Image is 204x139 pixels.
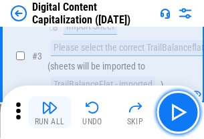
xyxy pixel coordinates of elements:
[41,100,58,116] img: Run All
[177,5,193,21] img: Settings menu
[84,100,100,116] img: Undo
[35,118,65,126] div: Run All
[167,102,189,123] img: Main button
[28,96,71,128] button: Run All
[51,77,155,93] div: TrailBalanceFlat - imported
[114,96,157,128] button: Skip
[127,118,144,126] div: Skip
[71,96,114,128] button: Undo
[127,100,143,116] img: Skip
[32,51,42,61] span: # 3
[82,118,102,126] div: Undo
[32,1,155,26] div: Digital Content Capitalization ([DATE])
[160,8,171,19] img: Support
[11,5,27,21] img: Back
[64,19,117,35] div: Import Sheet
